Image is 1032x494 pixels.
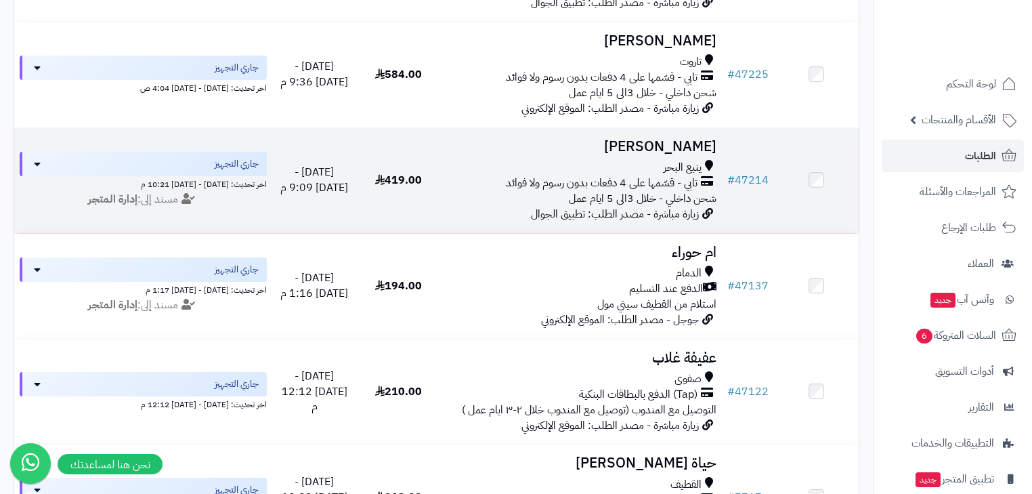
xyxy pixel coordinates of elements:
a: لوحة التحكم [882,68,1024,100]
span: المراجعات والأسئلة [920,182,996,201]
span: التطبيقات والخدمات [911,434,994,453]
div: اخر تحديث: [DATE] - [DATE] 10:21 م [20,176,267,190]
span: لوحة التحكم [946,75,996,94]
h3: حياة [PERSON_NAME] [446,455,716,471]
span: زيارة مباشرة - مصدر الطلب: تطبيق الجوال [531,206,699,222]
h3: [PERSON_NAME] [446,139,716,155]
a: العملاء [882,247,1024,280]
div: اخر تحديث: [DATE] - [DATE] 12:12 م [20,396,267,411]
span: # [727,172,735,188]
span: تطبيق المتجر [914,470,994,489]
a: #47122 [727,384,769,400]
span: (Tap) الدفع بالبطاقات البنكية [579,387,697,403]
a: #47225 [727,66,769,83]
span: زيارة مباشرة - مصدر الطلب: الموقع الإلكتروني [521,100,699,117]
span: 194.00 [375,278,422,294]
span: جديد [916,472,941,487]
span: جاري التجهيز [215,61,259,75]
span: شحن داخلي - خلال 3الى 5 ايام عمل [569,190,716,207]
a: أدوات التسويق [882,355,1024,388]
div: مسند إلى: [9,192,277,207]
span: [DATE] - [DATE] 12:12 م [282,368,347,415]
span: القطيف [670,477,702,493]
span: صفوى [674,371,702,387]
strong: إدارة المتجر [88,191,137,207]
span: جاري التجهيز [215,377,259,391]
span: طلبات الإرجاع [941,218,996,237]
img: logo-2.png [940,37,1019,65]
span: التقارير [968,398,994,417]
span: أدوات التسويق [935,362,994,381]
span: # [727,278,735,294]
span: التوصيل مع المندوب (توصيل مع المندوب خلال ٢-٣ ايام عمل ) [462,402,716,418]
span: الدفع عند التسليم [629,281,703,297]
a: #47214 [727,172,769,188]
span: ينبع البحر [664,160,702,176]
span: شحن داخلي - خلال 3الى 5 ايام عمل [569,85,716,101]
span: جديد [930,293,955,308]
span: جاري التجهيز [215,157,259,171]
span: 210.00 [375,384,422,400]
h3: عفيفة غلاب [446,350,716,366]
strong: إدارة المتجر [88,297,137,313]
span: السلات المتروكة [915,326,996,345]
a: #47137 [727,278,769,294]
span: تابي - قسّمها على 4 دفعات بدون رسوم ولا فوائد [506,70,697,85]
span: # [727,384,735,400]
span: 6 [916,329,932,344]
span: [DATE] - [DATE] 9:09 م [280,164,348,196]
a: المراجعات والأسئلة [882,176,1024,208]
a: السلات المتروكة6 [882,319,1024,352]
a: طلبات الإرجاع [882,211,1024,244]
a: الطلبات [882,140,1024,172]
span: العملاء [968,254,994,273]
span: زيارة مباشرة - مصدر الطلب: الموقع الإلكتروني [521,417,699,434]
a: التطبيقات والخدمات [882,427,1024,459]
span: 419.00 [375,172,422,188]
span: 584.00 [375,66,422,83]
div: مسند إلى: [9,297,277,313]
div: اخر تحديث: [DATE] - [DATE] 1:17 م [20,282,267,296]
span: جاري التجهيز [215,263,259,276]
a: التقارير [882,391,1024,424]
a: وآتس آبجديد [882,283,1024,316]
span: جوجل - مصدر الطلب: الموقع الإلكتروني [541,312,699,328]
span: استلام من القطيف سيتي مول [597,296,716,312]
h3: ام حوراء [446,245,716,260]
span: [DATE] - [DATE] 1:16 م [280,270,348,302]
span: الطلبات [965,146,996,165]
span: وآتس آب [929,290,994,309]
div: اخر تحديث: [DATE] - [DATE] 4:04 ص [20,80,267,94]
span: الأقسام والمنتجات [922,110,996,129]
span: [DATE] - [DATE] 9:36 م [280,58,348,90]
h3: [PERSON_NAME] [446,33,716,49]
span: تابي - قسّمها على 4 دفعات بدون رسوم ولا فوائد [506,176,697,191]
span: تاروت [680,54,702,70]
span: # [727,66,735,83]
span: الدمام [676,266,702,281]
